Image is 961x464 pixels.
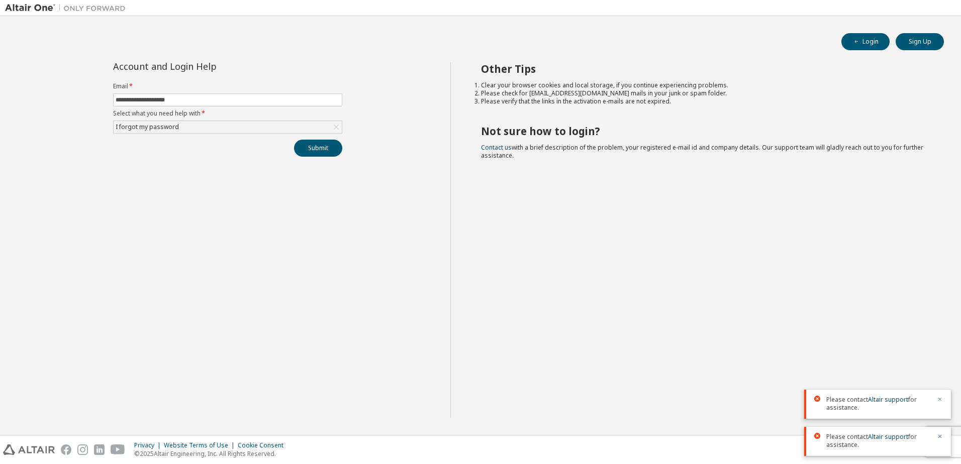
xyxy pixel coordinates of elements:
[481,125,926,138] h2: Not sure how to login?
[114,122,180,133] div: I forgot my password
[111,444,125,455] img: youtube.svg
[94,444,105,455] img: linkedin.svg
[5,3,131,13] img: Altair One
[61,444,71,455] img: facebook.svg
[238,441,290,449] div: Cookie Consent
[164,441,238,449] div: Website Terms of Use
[294,140,342,157] button: Submit
[481,97,926,105] li: Please verify that the links in the activation e-mails are not expired.
[481,62,926,75] h2: Other Tips
[3,444,55,455] img: altair_logo.svg
[113,109,342,118] label: Select what you need help with
[481,81,926,89] li: Clear your browser cookies and local storage, if you continue experiencing problems.
[841,33,890,50] button: Login
[868,432,908,441] a: Altair support
[481,143,923,160] span: with a brief description of the problem, your registered e-mail id and company details. Our suppo...
[481,143,512,152] a: Contact us
[77,444,88,455] img: instagram.svg
[113,82,342,90] label: Email
[114,121,342,133] div: I forgot my password
[481,89,926,97] li: Please check for [EMAIL_ADDRESS][DOMAIN_NAME] mails in your junk or spam folder.
[134,449,290,458] p: © 2025 Altair Engineering, Inc. All Rights Reserved.
[826,396,931,412] span: Please contact for assistance.
[896,33,944,50] button: Sign Up
[826,433,931,449] span: Please contact for assistance.
[134,441,164,449] div: Privacy
[868,395,908,404] a: Altair support
[113,62,297,70] div: Account and Login Help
